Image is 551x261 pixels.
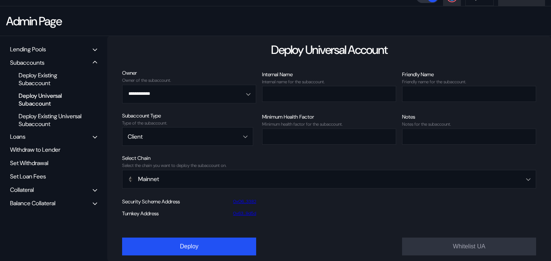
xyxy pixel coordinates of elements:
div: Deploy Universal Account [271,42,387,58]
div: Client [128,133,235,141]
div: Mainnet [128,175,486,183]
div: Deploy Universal Subaccount [15,91,87,109]
div: Security Scheme Address [122,198,180,205]
button: Deploy [122,238,256,255]
div: Balance Collateral [10,199,55,207]
button: Open menu [122,85,256,103]
div: Set Withdrawal [7,157,100,169]
button: Open menu [122,170,536,188]
div: Internal name for the subaccount. [262,79,396,84]
div: Subaccount Type [122,112,256,119]
div: Lending Pools [10,45,46,53]
div: Admin Page [6,13,61,29]
div: Withdraw to Lender [7,144,100,155]
div: Set Loan Fees [7,171,100,182]
a: 0x06...3382 [233,199,256,204]
div: Friendly name for the subaccount. [402,79,536,84]
div: Collateral [10,186,34,194]
div: Notes [402,113,536,120]
div: Loans [10,133,25,141]
div: Turnkey Address [122,210,159,217]
div: Deploy Existing Subaccount [15,70,87,88]
div: Minimum Health Factor [262,113,396,120]
div: Internal Name [262,71,396,78]
div: Deploy Existing Universal Subaccount [15,111,87,129]
button: Open menu [122,127,253,146]
img: chain-logo [128,176,134,182]
button: Whitelist UA [402,238,536,255]
div: Subaccounts [10,59,44,67]
div: Type of the subaccount. [122,120,256,126]
div: Friendly Name [402,71,536,78]
div: Select the chain you want to deploy the subaccount on. [122,163,536,168]
div: Notes for the subaccount. [402,122,536,127]
div: Owner [122,70,256,76]
div: Owner of the subaccount. [122,78,256,83]
div: Select Chain [122,155,536,161]
a: 0x63...9d5d [233,211,256,216]
div: Minimum health factor for the subaccount. [262,122,396,127]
